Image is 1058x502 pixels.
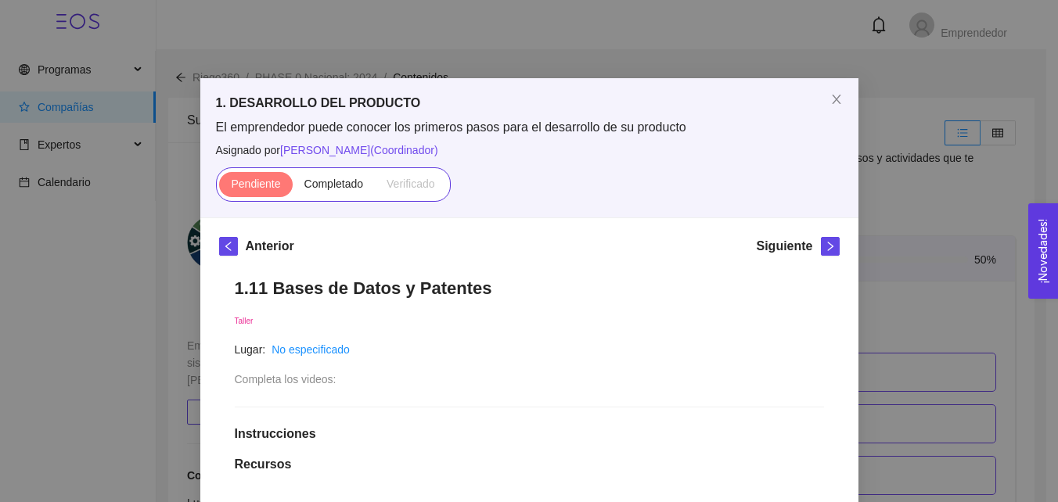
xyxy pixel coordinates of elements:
h5: Siguiente [756,237,812,256]
button: left [219,237,238,256]
span: Taller [235,317,254,325]
span: left [220,241,237,252]
button: Close [815,78,858,122]
span: [PERSON_NAME] ( Coordinador ) [280,144,438,156]
span: right [822,241,839,252]
span: Asignado por [216,142,843,159]
span: close [830,93,843,106]
h1: Recursos [235,457,824,472]
span: Pendiente [231,177,280,190]
article: Lugar: [235,341,266,358]
span: Completado [304,177,364,190]
span: El emprendedor puede conocer los primeros pasos para el desarrollo de su producto [216,119,843,136]
a: No especificado [272,343,350,356]
h1: 1.11 Bases de Datos y Patentes [235,278,824,299]
h5: Anterior [246,237,294,256]
button: right [821,237,840,256]
button: Open Feedback Widget [1028,203,1058,299]
span: Verificado [387,177,434,190]
span: Completa los videos: [235,373,336,385]
h5: 1. DESARROLLO DEL PRODUCTO [216,94,843,113]
h1: Instrucciones [235,426,824,442]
